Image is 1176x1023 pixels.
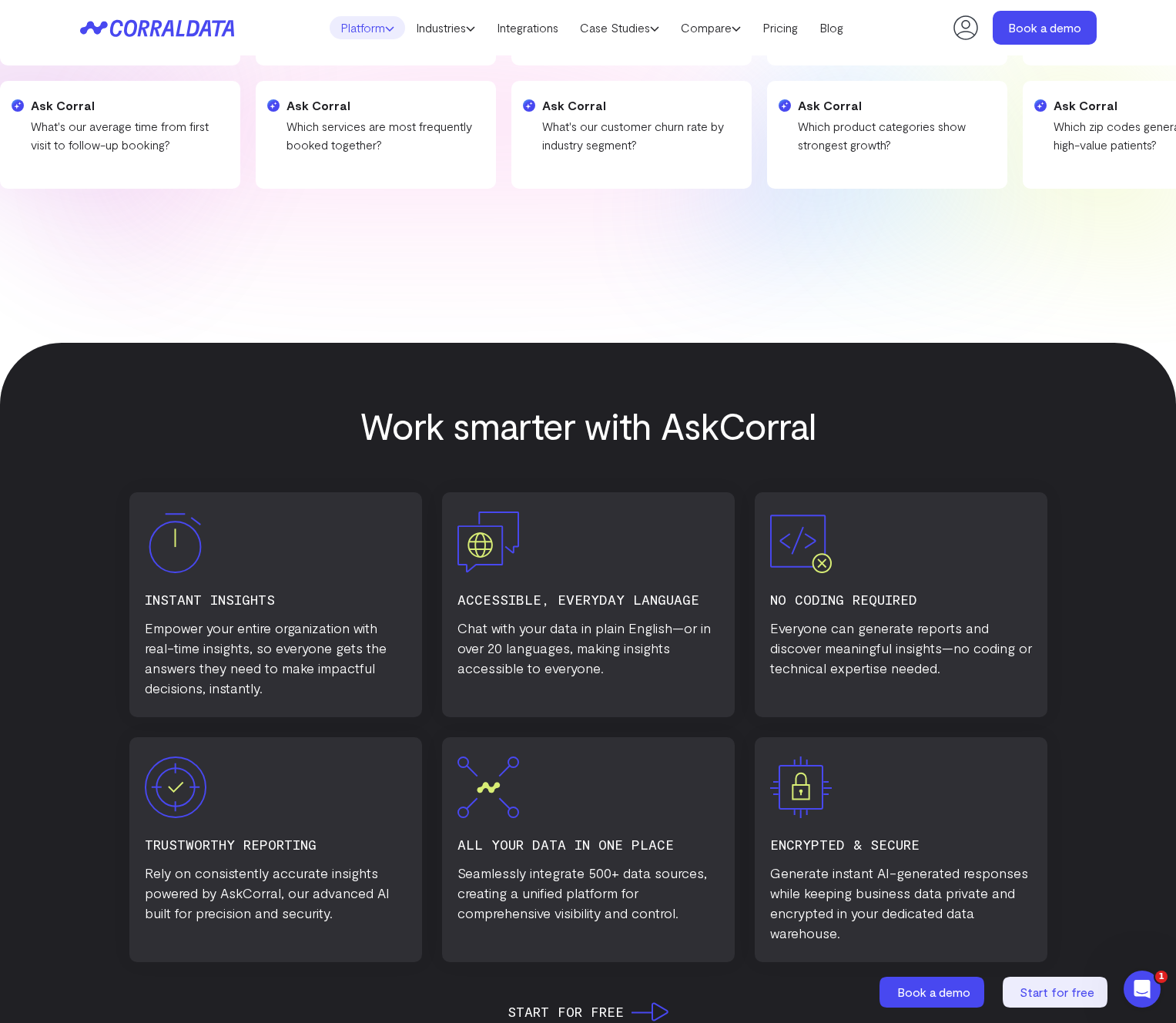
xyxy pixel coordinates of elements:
[879,977,987,1008] a: Book a demo
[145,833,407,855] h3: Trustworthy Reporting
[1124,971,1161,1008] iframe: Intercom live chat
[302,96,496,115] h4: Ask Corral
[1155,971,1168,983] span: 1
[330,16,405,39] a: Platform
[457,863,719,923] p: Seamlessly integrate 500+ data sources, creating a unified platform for comprehensive visibility ...
[770,863,1032,943] p: Generate instant AI-generated responses while keeping business data private and encrypted in your...
[405,16,486,39] a: Industries
[813,117,1007,154] p: What's our inventory turnover rate by category?
[486,16,569,39] a: Integrations
[770,589,1032,610] h3: No Coding Required
[752,16,809,39] a: Pricing
[457,618,719,678] p: Chat with your data in plain English—or in over 20 languages, making insights accessible to every...
[897,984,970,999] span: Book a demo
[145,863,407,923] p: Rely on consistently accurate insights powered by AskCorral, our advanced AI built for precision ...
[508,1001,624,1022] span: Start for Free
[457,589,719,610] h3: Accessible, everyday language
[1020,984,1094,999] span: Start for free
[558,96,752,115] h4: Ask Corral
[809,16,854,39] a: Blog
[993,11,1097,45] a: Book a demo
[302,117,496,154] p: Which treatment packages drive highest revenue?
[670,16,752,39] a: Compare
[1003,977,1111,1008] a: Start for free
[46,96,240,115] h4: Ask Corral
[46,117,240,154] p: What's our customer acquisition cost trend over time?
[508,1001,668,1022] a: Start for Free
[813,96,1007,115] h4: Ask Corral
[770,833,1032,855] h3: Encrypted & Secure
[569,16,670,39] a: Case Studies
[770,618,1032,678] p: Everyone can generate reports and discover meaningful insights—no coding or technical expertise n...
[80,404,1097,446] h2: Work smarter with AskCorral
[558,117,752,154] p: What's our sales cycle duration by product type?
[145,618,407,698] p: Empower your entire organization with real-time insights, so everyone gets the answers they need ...
[457,833,719,855] h3: All Your Data in one place
[145,589,407,610] h3: instant insights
